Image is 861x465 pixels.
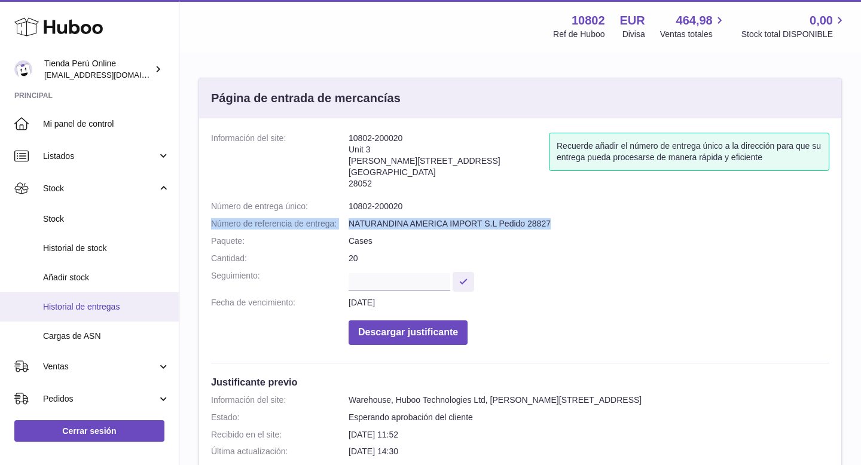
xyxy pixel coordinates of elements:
span: [EMAIL_ADDRESS][DOMAIN_NAME] [44,70,176,79]
dt: Número de referencia de entrega: [211,218,349,230]
h3: Justificante previo [211,375,829,388]
span: Stock [43,213,170,225]
address: 10802-200020 Unit 3 [PERSON_NAME][STREET_ADDRESS] [GEOGRAPHIC_DATA] 28052 [349,133,549,195]
dt: Fecha de vencimiento: [211,297,349,308]
dd: Esperando aprobación del cliente [349,412,829,423]
dd: NATURANDINA AMERICA IMPORT S.L Pedido 28827 [349,218,829,230]
span: Listados [43,151,157,162]
span: Ventas [43,361,157,372]
dt: Información del site: [211,133,349,195]
strong: EUR [620,13,645,29]
span: 464,98 [676,13,713,29]
a: Cerrar sesión [14,420,164,442]
span: Historial de stock [43,243,170,254]
dt: Cantidad: [211,253,349,264]
a: 0,00 Stock total DISPONIBLE [741,13,847,40]
dt: Información del site: [211,394,349,406]
dt: Paquete: [211,235,349,247]
dd: Cases [349,235,829,247]
span: Pedidos [43,393,157,405]
a: 464,98 Ventas totales [660,13,726,40]
span: Stock [43,183,157,194]
dt: Número de entrega único: [211,201,349,212]
span: Ventas totales [660,29,726,40]
span: 0,00 [810,13,833,29]
span: Añadir stock [43,272,170,283]
dt: Estado: [211,412,349,423]
strong: 10802 [572,13,605,29]
span: Stock total DISPONIBLE [741,29,847,40]
dd: 10802-200020 [349,201,829,212]
dd: [DATE] [349,297,829,308]
span: Mi panel de control [43,118,170,130]
dd: [DATE] 11:52 [349,429,829,440]
div: Divisa [622,29,645,40]
dd: 20 [349,253,829,264]
h3: Página de entrada de mercancías [211,90,401,106]
span: Cargas de ASN [43,331,170,342]
span: Historial de entregas [43,301,170,313]
dt: Seguimiento: [211,270,349,291]
div: Recuerde añadir el número de entrega único a la dirección para que su entrega pueda procesarse de... [549,133,829,171]
dt: Recibido en el site: [211,429,349,440]
div: Ref de Huboo [553,29,604,40]
dt: Última actualización: [211,446,349,457]
button: Descargar justificante [349,320,468,345]
img: contacto@tiendaperuonline.com [14,60,32,78]
div: Tienda Perú Online [44,58,152,81]
dd: [DATE] 14:30 [349,446,829,457]
dd: Warehouse, Huboo Technologies Ltd, [PERSON_NAME][STREET_ADDRESS] [349,394,829,406]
